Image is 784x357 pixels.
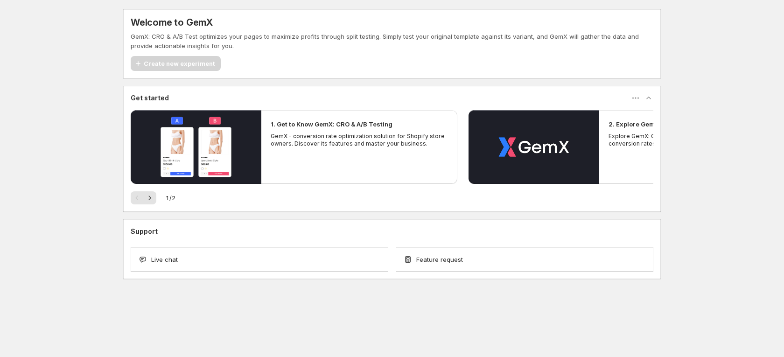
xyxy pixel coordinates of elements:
h2: 1. Get to Know GemX: CRO & A/B Testing [271,119,392,129]
span: Feature request [416,255,463,264]
button: Play video [131,110,261,184]
nav: Pagination [131,191,156,204]
p: GemX - conversion rate optimization solution for Shopify store owners. Discover its features and ... [271,133,448,147]
h3: Support [131,227,158,236]
span: 1 / 2 [166,193,175,203]
h3: Get started [131,93,169,103]
h5: Welcome to GemX [131,17,213,28]
button: Play video [469,110,599,184]
span: Live chat [151,255,178,264]
button: Next [143,191,156,204]
h2: 2. Explore GemX: CRO & A/B Testing Use Cases [609,119,753,129]
p: GemX: CRO & A/B Test optimizes your pages to maximize profits through split testing. Simply test ... [131,32,653,50]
